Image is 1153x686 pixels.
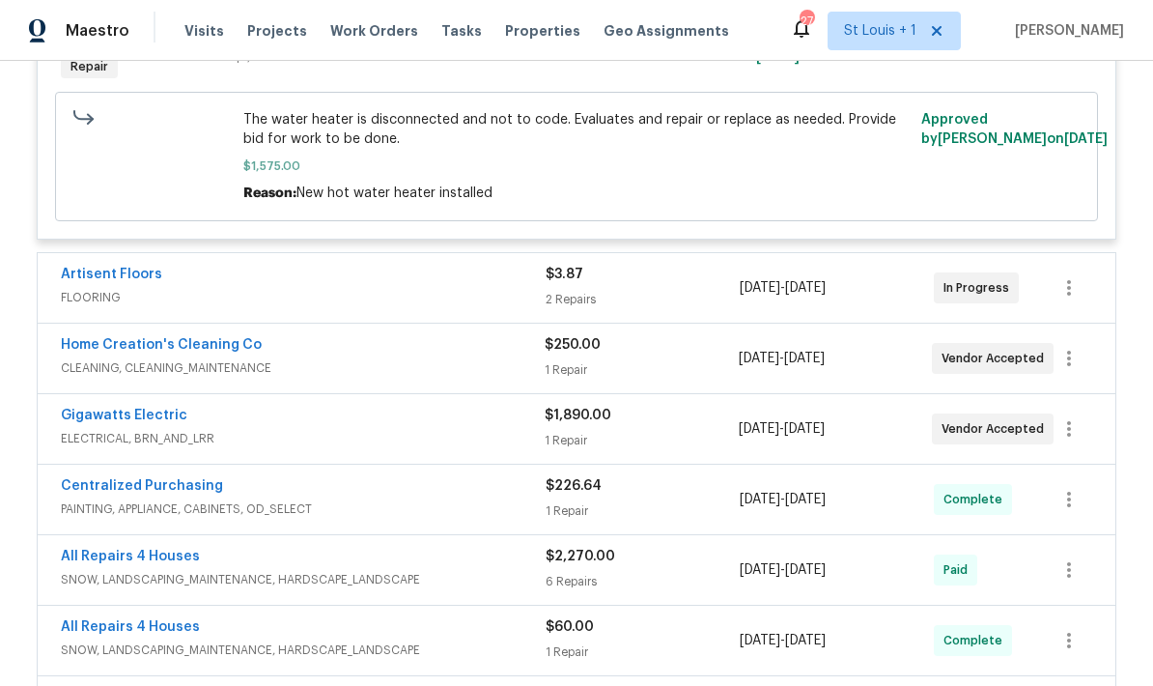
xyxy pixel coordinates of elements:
a: Artisent Floors [61,268,162,281]
a: Gigawatts Electric [61,409,187,422]
span: SNOW, LANDSCAPING_MAINTENANCE, HARDSCAPE_LANDSCAPE [61,641,546,660]
span: [DATE] [739,352,779,365]
span: - [739,349,825,368]
span: $250.00 [545,338,601,352]
span: Complete [943,490,1010,509]
span: FLOORING [61,288,546,307]
span: Visits [184,21,224,41]
span: $60.00 [546,620,594,634]
span: Repair [63,57,116,76]
span: $226.64 [546,479,602,493]
span: [DATE] [739,422,779,436]
span: Tasks [441,24,482,38]
span: Reason: [243,186,296,200]
span: $3.87 [546,268,583,281]
span: [DATE] [1064,132,1108,146]
span: - [740,560,826,580]
span: ELECTRICAL, BRN_AND_LRR [61,429,545,448]
div: 1 Repair [546,643,740,662]
span: [DATE] [784,422,825,436]
a: All Repairs 4 Houses [61,550,200,563]
span: - [739,419,825,439]
div: 1 Repair [545,360,738,380]
div: 1 Repair [545,431,738,450]
span: [DATE] [740,281,780,295]
span: $1,890.00 [545,409,611,422]
span: Vendor Accepted [942,349,1052,368]
span: Complete [943,631,1010,650]
span: St Louis + 1 [844,21,916,41]
span: Projects [247,21,307,41]
span: The water heater is disconnected and not to code. Evaluates and repair or replace as needed. Prov... [243,110,911,149]
span: Paid [943,560,975,580]
span: SNOW, LANDSCAPING_MAINTENANCE, HARDSCAPE_LANDSCAPE [61,570,546,589]
span: - [740,631,826,650]
span: CLEANING, CLEANING_MAINTENANCE [61,358,545,378]
span: Properties [505,21,580,41]
span: [DATE] [784,352,825,365]
div: 1 Repair [546,501,740,521]
span: [DATE] [785,563,826,577]
span: [DATE] [740,634,780,647]
span: [DATE] [740,493,780,506]
span: [DATE] [740,563,780,577]
span: Maestro [66,21,129,41]
span: [PERSON_NAME] [1007,21,1124,41]
span: Approved by [PERSON_NAME] on [921,113,1108,146]
span: In Progress [943,278,1017,298]
span: New hot water heater installed [296,186,492,200]
span: Vendor Accepted [942,419,1052,439]
span: [DATE] [785,634,826,647]
span: Work Orders [330,21,418,41]
span: [DATE] [785,493,826,506]
span: $1,575.00 [243,157,911,176]
div: 2 Repairs [546,290,740,309]
span: Geo Assignments [604,21,729,41]
div: 27 [800,12,813,31]
span: - [740,278,826,298]
span: $2,270.00 [546,550,615,563]
span: - [740,490,826,509]
a: All Repairs 4 Houses [61,620,200,634]
span: [DATE] [785,281,826,295]
a: Home Creation's Cleaning Co [61,338,262,352]
span: PAINTING, APPLIANCE, CABINETS, OD_SELECT [61,500,546,519]
div: 6 Repairs [546,572,740,591]
a: Centralized Purchasing [61,479,223,493]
